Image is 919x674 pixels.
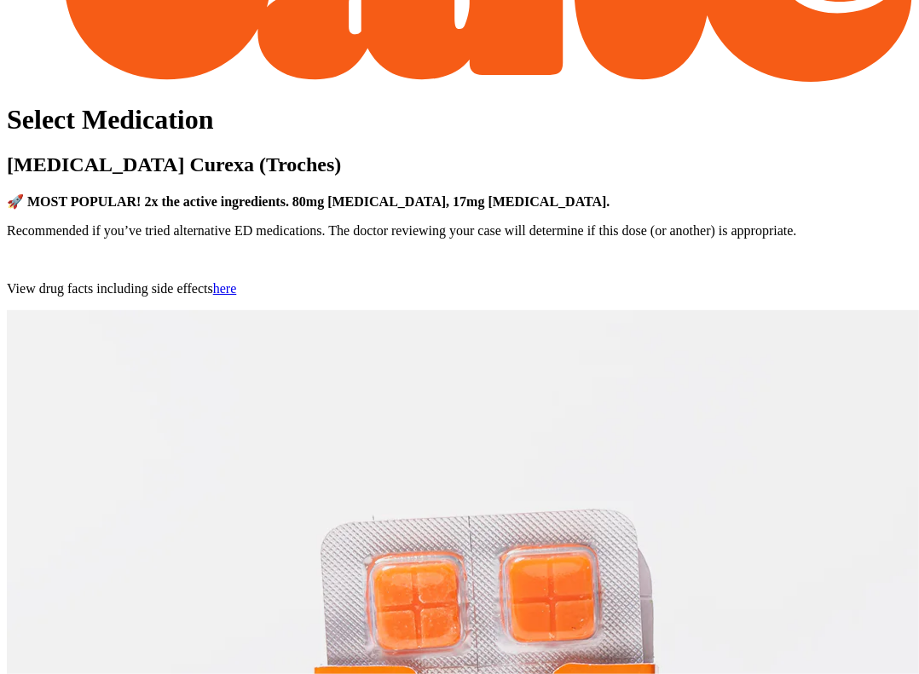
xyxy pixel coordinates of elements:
[7,223,912,239] p: Recommended if you’ve tried alternative ED medications. The doctor reviewing your case will deter...
[7,104,912,135] h1: Select Medication
[213,281,237,296] a: here
[7,281,912,297] p: View drug facts including side effects
[7,194,610,209] strong: 🚀 MOST POPULAR! 2x the active ingredients. 80mg [MEDICAL_DATA], 17mg [MEDICAL_DATA].
[7,153,912,176] h2: [MEDICAL_DATA] Curexa (Troches)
